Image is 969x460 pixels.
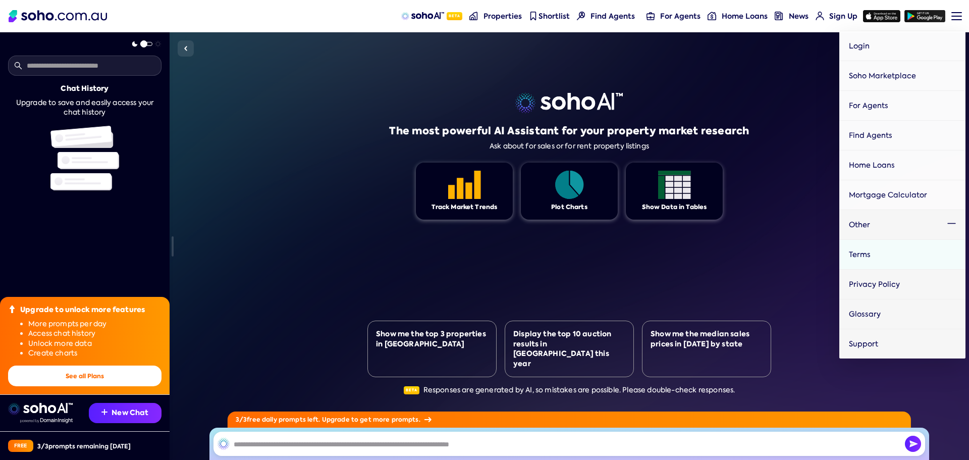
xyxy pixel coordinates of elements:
[839,210,965,239] a: Other
[849,309,881,319] span: Glossary
[404,386,419,394] span: Beta
[577,12,585,20] img: Find agents icon
[647,12,655,20] img: for-agents-nav icon
[839,239,965,269] a: Terms
[839,150,965,180] a: Home Loans
[37,442,131,450] div: 3 / 3 prompts remaining [DATE]
[849,160,895,170] span: Home Loans
[829,11,857,21] span: Sign Up
[61,84,109,94] div: Chat History
[401,12,444,20] img: sohoAI logo
[101,409,107,415] img: Recommendation icon
[490,142,649,150] div: Ask about for sales or for rent property listings
[839,269,965,299] a: Privacy Policy
[849,339,878,349] span: Support
[849,249,871,260] span: Terms
[50,126,119,190] img: Chat history illustration
[904,10,945,22] img: google-play icon
[849,190,927,200] span: Mortgage Calculator
[9,10,107,22] img: Soho Logo
[389,124,749,138] h1: The most powerful AI Assistant for your property market research
[515,93,623,113] img: sohoai logo
[28,348,161,359] li: Create charts
[839,31,965,61] a: Login
[483,11,522,21] span: Properties
[8,366,161,386] button: See all Plans
[539,11,570,21] span: Shortlist
[218,438,230,450] img: SohoAI logo black
[447,12,462,20] span: Beta
[432,203,498,212] div: Track Market Trends
[849,41,870,51] span: Login
[376,329,488,349] div: Show me the top 3 properties in [GEOGRAPHIC_DATA]
[839,180,965,210] a: Mortgage Calculator
[849,71,916,81] span: Soho Marketplace
[708,12,716,20] img: for-agents-nav icon
[658,171,691,199] img: Feature 1 icon
[553,171,586,199] img: Feature 1 icon
[8,403,73,415] img: sohoai logo
[424,417,432,422] img: Arrow icon
[448,171,481,199] img: Feature 1 icon
[590,11,635,21] span: Find Agents
[642,203,707,212] div: Show Data in Tables
[28,319,161,329] li: More prompts per day
[20,418,73,423] img: Data provided by Domain Insight
[228,412,911,428] div: 3 / 3 free daily prompts left. Upgrade to get more prompts.
[863,10,900,22] img: app-store icon
[551,203,587,212] div: Plot Charts
[839,120,965,150] a: Find Agents
[28,339,161,349] li: Unlock more data
[28,329,161,339] li: Access chat history
[839,61,965,90] a: Soho Marketplace
[469,12,478,20] img: properties-nav icon
[651,329,763,349] div: Show me the median sales prices in [DATE] by state
[180,42,192,55] img: Sidebar toggle icon
[660,11,701,21] span: For Agents
[849,100,888,111] span: For Agents
[849,279,900,289] span: Privacy Policy
[20,305,145,315] div: Upgrade to unlock more features
[839,329,965,359] a: Support
[8,305,16,313] img: Upgrade icon
[8,440,33,452] div: Free
[789,11,809,21] span: News
[839,90,965,120] a: For Agents
[89,403,161,423] button: New Chat
[404,385,735,395] div: Responses are generated by AI, so mistakes are possible. Please double-check responses.
[722,11,768,21] span: Home Loans
[529,12,537,20] img: shortlist-nav icon
[839,299,965,329] a: Glossary
[775,12,783,20] img: news-nav icon
[513,329,625,369] div: Display the top 10 auction results in [GEOGRAPHIC_DATA] this year
[905,436,921,452] button: Send
[8,98,161,118] div: Upgrade to save and easily access your chat history
[849,130,892,140] span: Find Agents
[849,220,870,230] span: Other
[947,219,956,228] img: minus icon
[816,12,824,20] img: for-agents-nav icon
[905,436,921,452] img: Send icon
